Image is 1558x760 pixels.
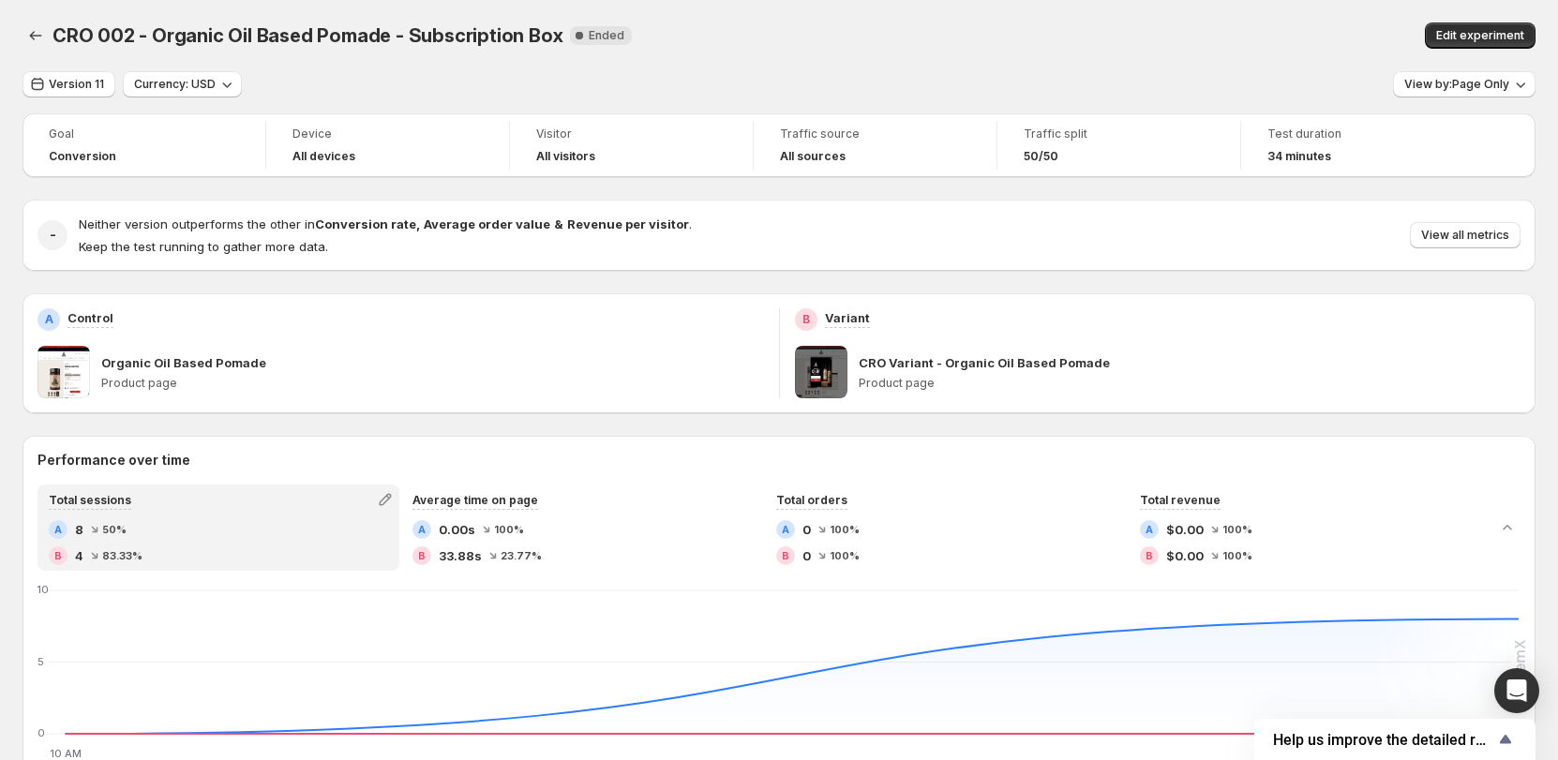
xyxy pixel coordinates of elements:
span: $0.00 [1166,520,1204,539]
a: VisitorAll visitors [536,125,727,166]
h2: Performance over time [37,451,1521,469]
a: Test duration34 minutes [1267,125,1459,166]
h4: All visitors [536,149,595,164]
span: 50/50 [1024,149,1058,164]
span: View all metrics [1421,228,1509,243]
button: Currency: USD [123,71,242,97]
a: DeviceAll devices [292,125,483,166]
h2: B [1146,550,1153,561]
a: Traffic split50/50 [1024,125,1214,166]
span: Help us improve the detailed report for A/B campaigns [1273,731,1494,749]
span: 23.77 % [501,550,542,561]
button: Edit experiment [1425,22,1536,49]
a: GoalConversion [49,125,239,166]
p: CRO Variant - Organic Oil Based Pomade [859,353,1110,372]
span: $0.00 [1166,546,1204,565]
h2: A [1146,524,1153,535]
span: Neither version outperforms the other in . [79,216,692,231]
img: Organic Oil Based Pomade [37,346,90,398]
span: Test duration [1267,127,1459,142]
button: View all metrics [1410,222,1521,248]
h2: B [782,550,789,561]
span: Keep the test running to gather more data. [79,239,328,254]
span: 100 % [1222,524,1252,535]
h2: B [54,550,62,561]
span: Edit experiment [1436,28,1524,43]
span: Average time on page [412,493,538,507]
span: 100 % [830,550,860,561]
span: CRO 002 - Organic Oil Based Pomade - Subscription Box [52,24,562,47]
p: Product page [859,376,1521,391]
p: Control [67,308,113,327]
span: 4 [75,546,83,565]
strong: Average order value [424,216,550,231]
span: 100 % [830,524,860,535]
a: Traffic sourceAll sources [780,125,970,166]
text: 5 [37,655,44,668]
span: Total orders [776,493,847,507]
strong: Revenue per visitor [567,216,689,231]
span: 100 % [494,524,524,535]
span: Currency: USD [134,77,216,92]
h2: B [418,550,426,561]
img: CRO Variant - Organic Oil Based Pomade [795,346,847,398]
button: View by:Page Only [1393,71,1536,97]
span: 0.00s [439,520,475,539]
h2: A [54,524,62,535]
span: 50 % [102,524,127,535]
span: Visitor [536,127,727,142]
text: 10 [37,583,49,596]
button: Back [22,22,49,49]
h2: A [418,524,426,535]
h2: A [782,524,789,535]
p: Organic Oil Based Pomade [101,353,266,372]
h2: - [50,226,56,245]
span: 0 [802,546,811,565]
span: Device [292,127,483,142]
span: Conversion [49,149,116,164]
span: Traffic source [780,127,970,142]
h4: All devices [292,149,355,164]
strong: Conversion rate [315,216,416,231]
span: Traffic split [1024,127,1214,142]
strong: , [416,216,420,231]
span: 8 [75,520,83,539]
span: 83.33 % [102,550,142,561]
button: Version 11 [22,71,115,97]
span: Total revenue [1140,493,1221,507]
span: 0 [802,520,811,539]
span: 33.88s [439,546,482,565]
text: 10 AM [50,747,82,760]
span: Ended [589,28,624,43]
span: 34 minutes [1267,149,1331,164]
strong: & [554,216,563,231]
span: View by: Page Only [1404,77,1509,92]
button: Collapse chart [1494,514,1521,541]
h2: A [45,312,53,327]
span: Total sessions [49,493,131,507]
text: 0 [37,726,45,739]
p: Product page [101,376,764,391]
h2: B [802,312,810,327]
h4: All sources [780,149,846,164]
span: Version 11 [49,77,104,92]
button: Show survey - Help us improve the detailed report for A/B campaigns [1273,728,1517,751]
p: Variant [825,308,870,327]
span: 100 % [1222,550,1252,561]
div: Open Intercom Messenger [1494,668,1539,713]
span: Goal [49,127,239,142]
